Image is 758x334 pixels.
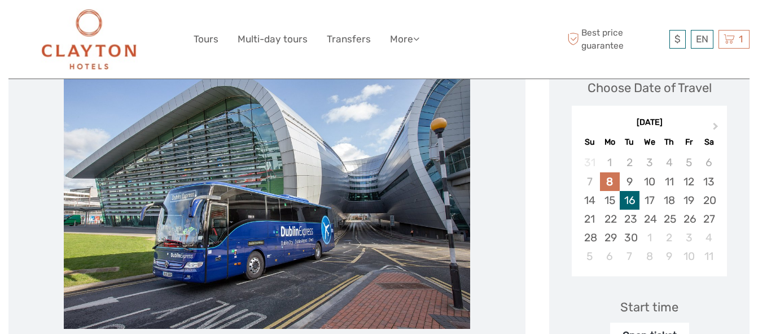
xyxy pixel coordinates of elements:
p: We're away right now. Please check back later! [16,20,128,29]
div: month 2025-09 [575,153,723,266]
div: Choose Friday, October 3rd, 2025 [679,228,699,247]
div: Mo [600,135,620,150]
div: Not available Sunday, August 31st, 2025 [580,153,599,172]
span: 1 [737,33,744,45]
div: Choose Monday, September 8th, 2025 [600,172,620,191]
div: Choose Tuesday, September 23rd, 2025 [620,210,639,228]
div: Choose Thursday, October 2nd, 2025 [659,228,679,247]
div: Choose Saturday, September 27th, 2025 [699,210,718,228]
div: Choose Sunday, September 21st, 2025 [580,210,599,228]
div: Choose Thursday, September 25th, 2025 [659,210,679,228]
a: Transfers [327,31,371,47]
div: Choose Friday, September 12th, 2025 [679,172,699,191]
div: Choose Saturday, October 11th, 2025 [699,247,718,266]
div: Choose Tuesday, September 16th, 2025 [620,191,639,210]
div: Su [580,135,599,150]
div: Choose Wednesday, October 1st, 2025 [639,228,659,247]
div: Start time [620,298,678,316]
div: Not available Saturday, September 6th, 2025 [699,153,718,172]
div: Choose Date of Travel [588,79,712,97]
div: Choose Sunday, October 5th, 2025 [580,247,599,266]
div: Choose Sunday, September 14th, 2025 [580,191,599,210]
div: Choose Sunday, September 28th, 2025 [580,228,599,247]
div: Not available Wednesday, September 3rd, 2025 [639,153,659,172]
div: Choose Wednesday, September 10th, 2025 [639,172,659,191]
div: Th [659,135,679,150]
div: Tu [620,135,639,150]
img: 565262132b7d4348bd7f4002699429be_main_slider.jpg [64,58,470,329]
div: Choose Friday, September 19th, 2025 [679,191,699,210]
div: Choose Saturday, October 4th, 2025 [699,228,718,247]
div: Not available Sunday, September 7th, 2025 [580,172,599,191]
button: Next Month [708,120,726,138]
div: Choose Saturday, September 20th, 2025 [699,191,718,210]
div: Sa [699,135,718,150]
a: More [390,31,419,47]
a: Tours [194,31,218,47]
div: Choose Monday, October 6th, 2025 [600,247,620,266]
div: Choose Wednesday, September 24th, 2025 [639,210,659,228]
div: Choose Tuesday, September 30th, 2025 [620,228,639,247]
div: Choose Monday, September 29th, 2025 [600,228,620,247]
div: EN [691,30,713,49]
span: Best price guarantee [564,27,667,51]
div: Choose Friday, September 26th, 2025 [679,210,699,228]
div: Choose Friday, October 10th, 2025 [679,247,699,266]
div: Choose Saturday, September 13th, 2025 [699,172,718,191]
button: Open LiveChat chat widget [130,18,143,31]
div: Not available Monday, September 1st, 2025 [600,153,620,172]
div: Choose Wednesday, September 17th, 2025 [639,191,659,210]
div: Not available Tuesday, September 2nd, 2025 [620,153,639,172]
div: Choose Wednesday, October 8th, 2025 [639,247,659,266]
div: Choose Monday, September 22nd, 2025 [600,210,620,228]
div: Choose Thursday, September 11th, 2025 [659,172,679,191]
div: We [639,135,659,150]
div: Choose Thursday, October 9th, 2025 [659,247,679,266]
div: Fr [679,135,699,150]
div: Choose Thursday, September 18th, 2025 [659,191,679,210]
img: Clayton Hotels [41,8,137,70]
div: Not available Thursday, September 4th, 2025 [659,153,679,172]
div: Choose Monday, September 15th, 2025 [600,191,620,210]
div: Choose Tuesday, October 7th, 2025 [620,247,639,266]
div: Not available Friday, September 5th, 2025 [679,153,699,172]
a: Multi-day tours [238,31,308,47]
span: $ [674,33,681,45]
div: Choose Tuesday, September 9th, 2025 [620,172,639,191]
div: [DATE] [572,117,727,129]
